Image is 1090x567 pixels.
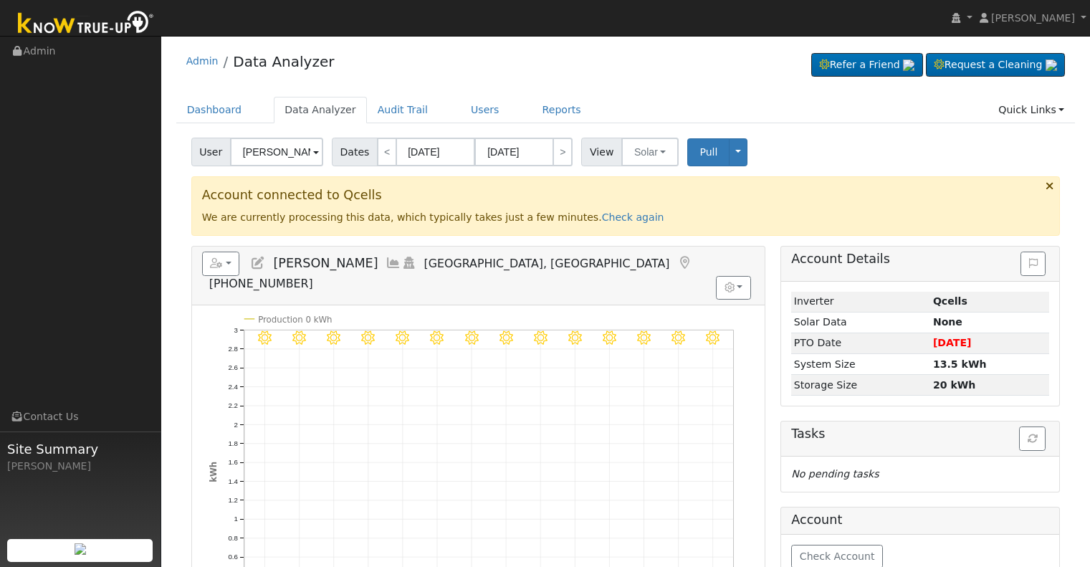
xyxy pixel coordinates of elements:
[327,331,340,345] i: 8/02 - Clear
[791,513,842,527] h5: Account
[991,12,1075,24] span: [PERSON_NAME]
[228,439,238,447] text: 1.8
[933,316,962,328] strong: None
[791,427,1049,442] h5: Tasks
[1019,427,1046,451] button: Refresh
[988,97,1075,123] a: Quick Links
[581,138,622,166] span: View
[933,379,975,391] strong: 20 kWh
[230,138,323,166] input: Select a User
[687,138,730,166] button: Pull
[233,53,334,70] a: Data Analyzer
[603,331,616,345] i: 8/10 - Clear
[209,277,313,290] span: [PHONE_NUMBER]
[186,55,219,67] a: Admin
[273,256,378,270] span: [PERSON_NAME]
[933,337,972,348] span: [DATE]
[791,252,1049,267] h5: Account Details
[228,477,238,485] text: 1.4
[234,515,237,523] text: 1
[208,462,218,482] text: kWh
[621,138,679,166] button: Solar
[11,8,161,40] img: Know True-Up
[258,315,332,325] text: Production 0 kWh
[553,138,573,166] a: >
[602,211,664,223] a: Check again
[401,256,417,270] a: Login As (last Never)
[534,331,548,345] i: 8/08 - Clear
[811,53,923,77] a: Refer a Friend
[386,256,401,270] a: Multi-Series Graph
[671,331,685,345] i: 8/12 - Clear
[7,439,153,459] span: Site Summary
[228,459,238,467] text: 1.6
[791,312,930,333] td: Solar Data
[933,295,967,307] strong: ID: 1476, authorized: 08/14/25
[377,138,397,166] a: <
[75,543,86,555] img: retrieve
[250,256,266,270] a: Edit User (26993)
[424,257,670,270] span: [GEOGRAPHIC_DATA], [GEOGRAPHIC_DATA]
[234,326,237,334] text: 3
[191,138,231,166] span: User
[228,553,238,561] text: 0.6
[274,97,367,123] a: Data Analyzer
[791,468,879,480] i: No pending tasks
[791,354,930,375] td: System Size
[699,146,717,158] span: Pull
[499,331,512,345] i: 8/07 - Clear
[292,331,306,345] i: 8/01 - Clear
[532,97,592,123] a: Reports
[367,97,439,123] a: Audit Trail
[1046,59,1057,71] img: retrieve
[706,331,720,345] i: 8/13 - Clear
[568,331,582,345] i: 8/09 - Clear
[228,383,238,391] text: 2.4
[430,331,444,345] i: 8/05 - Clear
[1020,252,1046,276] button: Issue History
[202,188,1050,203] h3: Account connected to Qcells
[464,331,478,345] i: 8/06 - Clear
[800,551,875,562] span: Check Account
[791,333,930,353] td: PTO Date
[228,345,238,353] text: 2.8
[234,421,237,429] text: 2
[903,59,914,71] img: retrieve
[637,331,651,345] i: 8/11 - Clear
[677,256,692,270] a: Map
[228,534,238,542] text: 0.8
[933,358,987,370] strong: 13.5 kWh
[791,292,930,313] td: Inverter
[332,138,378,166] span: Dates
[228,401,238,409] text: 2.2
[7,459,153,474] div: [PERSON_NAME]
[228,364,238,372] text: 2.6
[361,331,375,345] i: 8/03 - Clear
[176,97,253,123] a: Dashboard
[396,331,409,345] i: 8/04 - Clear
[460,97,510,123] a: Users
[926,53,1065,77] a: Request a Cleaning
[258,331,272,345] i: 7/31 - Clear
[191,176,1061,235] div: We are currently processing this data, which typically takes just a few minutes.
[791,375,930,396] td: Storage Size
[228,496,238,504] text: 1.2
